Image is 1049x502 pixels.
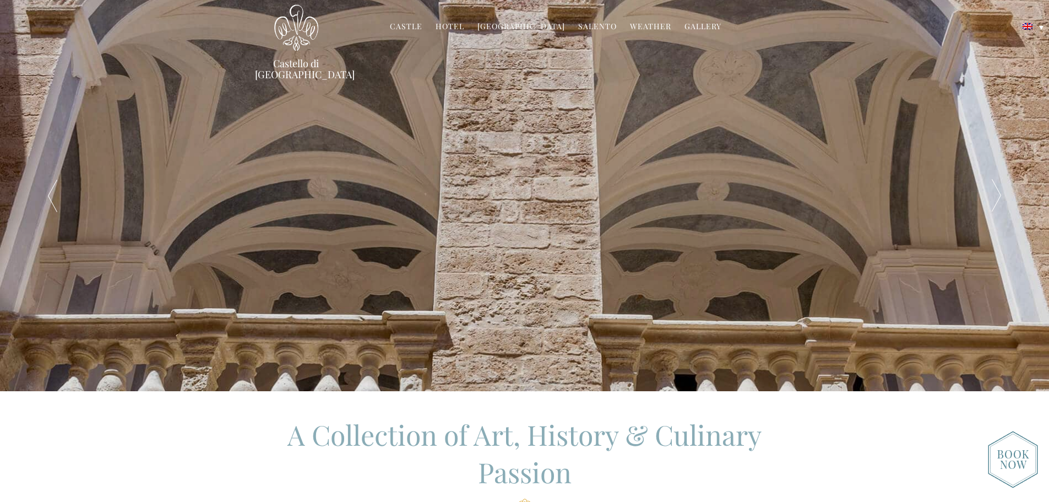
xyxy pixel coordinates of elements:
[578,21,617,34] a: Salento
[477,21,565,34] a: [GEOGRAPHIC_DATA]
[630,21,671,34] a: Weather
[436,21,464,34] a: Hotel
[287,416,762,490] span: A Collection of Art, History & Culinary Passion
[255,58,338,80] a: Castello di [GEOGRAPHIC_DATA]
[1023,23,1032,30] img: English
[390,21,422,34] a: Castle
[684,21,721,34] a: Gallery
[988,431,1038,488] img: new-booknow.png
[274,4,318,51] img: Castello di Ugento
